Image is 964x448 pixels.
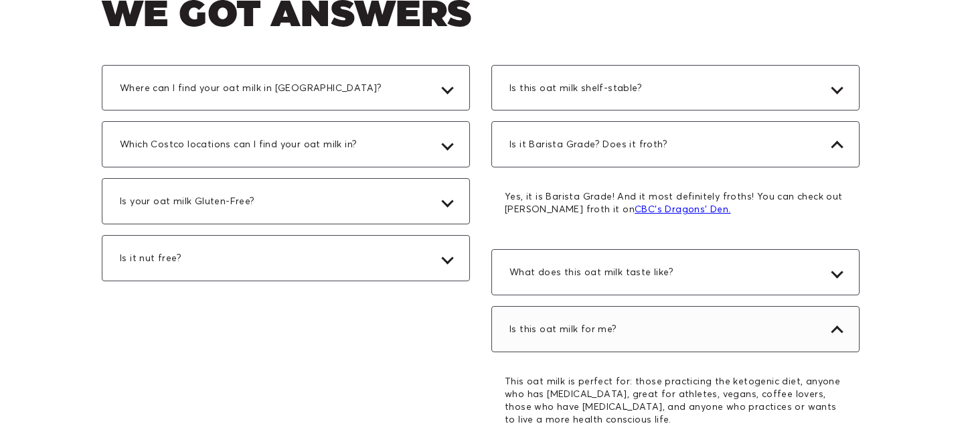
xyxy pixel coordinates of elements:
[102,65,470,111] div: Where can I find your oat milk in [GEOGRAPHIC_DATA]?
[102,178,470,224] div: Is your oat milk Gluten-Free?
[509,82,650,94] span: Is this oat milk shelf-stable?
[491,167,860,238] div: Is it Barista Grade? Does it froth?
[102,235,470,281] div: Is it nut free?
[120,138,365,151] span: Which Costco locations can I find your oat milk in?
[120,252,189,265] span: Is it nut free?
[102,121,470,167] div: Which Costco locations can I find your oat milk in?
[491,121,860,167] div: Is it Barista Grade? Does it froth?
[120,82,390,94] span: Where can I find your oat milk in [GEOGRAPHIC_DATA]?
[509,138,675,151] span: Is it Barista Grade? Does it froth?
[491,65,860,111] div: Is this oat milk shelf-stable?
[509,266,681,279] span: What does this oat milk taste like?
[509,323,625,335] span: Is this oat milk for me?
[491,306,860,352] div: Is this oat milk for me?
[491,249,860,295] div: What does this oat milk taste like?
[505,190,846,216] p: Yes, it is Barista Grade! And it most definitely froths! You can check out [PERSON_NAME] froth it on
[505,375,846,426] p: This oat milk is perfect for: those practicing the ketogenic diet, anyone who has [MEDICAL_DATA],...
[120,195,263,208] span: Is your oat milk Gluten-Free?
[635,203,731,215] a: CBC's Dragons' Den.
